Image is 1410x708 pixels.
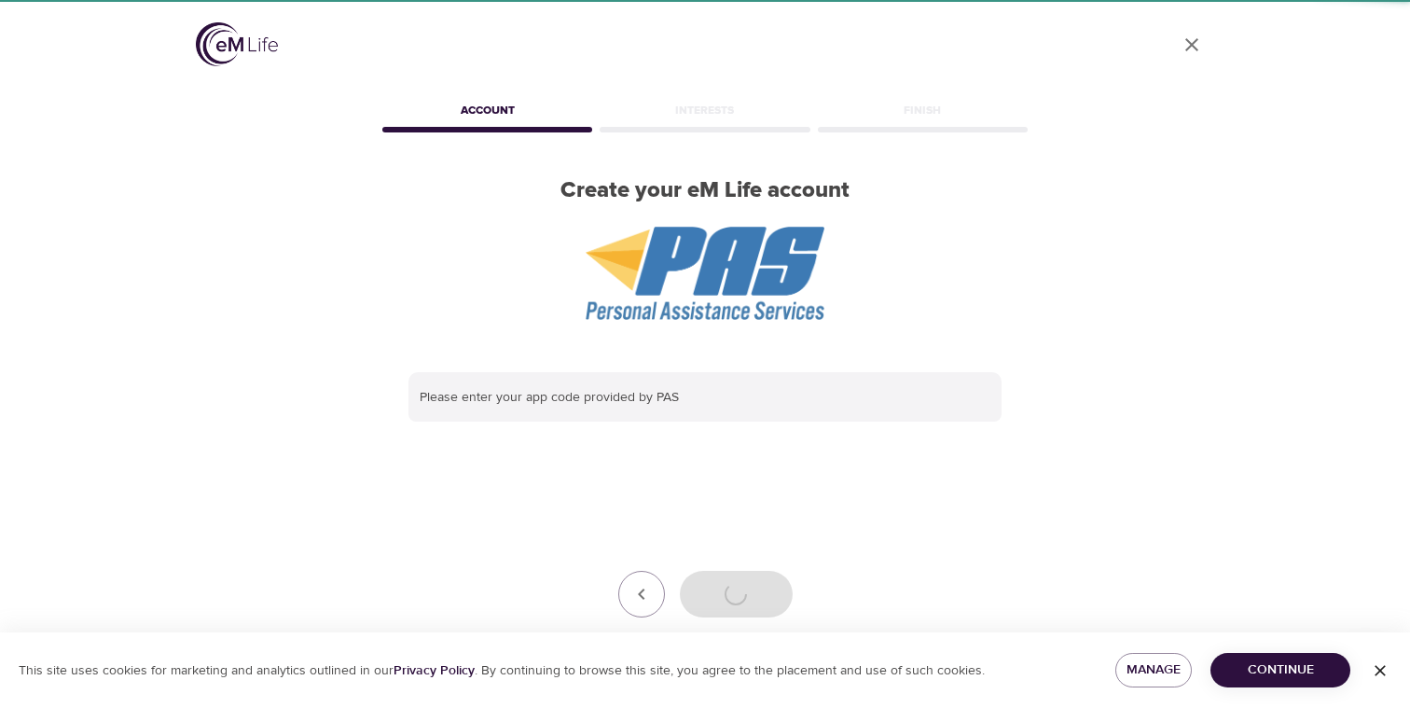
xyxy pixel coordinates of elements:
a: close [1169,22,1214,67]
img: logo [196,22,278,66]
img: PAS%20logo.png [586,227,825,320]
span: Continue [1225,659,1335,682]
button: Manage [1115,653,1192,687]
button: Continue [1210,653,1350,687]
h2: Create your eM Life account [379,177,1031,204]
a: Privacy Policy [394,662,475,679]
span: Manage [1130,659,1177,682]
